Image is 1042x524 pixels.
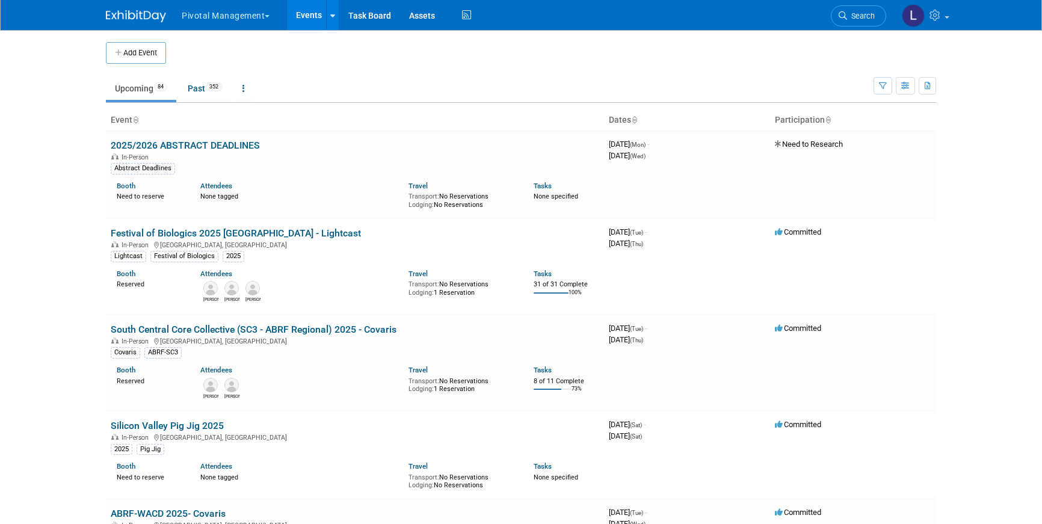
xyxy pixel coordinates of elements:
[200,366,232,374] a: Attendees
[644,420,646,429] span: -
[534,377,599,386] div: 8 of 11 Complete
[203,295,218,303] div: Scott Brouilette
[408,190,516,209] div: No Reservations No Reservations
[609,420,646,429] span: [DATE]
[534,280,599,289] div: 31 of 31 Complete
[408,462,428,470] a: Travel
[630,337,643,344] span: (Thu)
[534,462,552,470] a: Tasks
[775,420,821,429] span: Committed
[111,508,226,519] a: ABRF-WACD 2025- Covaris
[111,227,361,239] a: Festival of Biologics 2025 [GEOGRAPHIC_DATA] - Lightcast
[534,182,552,190] a: Tasks
[111,434,119,440] img: In-Person Event
[775,227,821,236] span: Committed
[572,386,582,402] td: 73%
[902,4,925,27] img: Leslie Pelton
[604,110,770,131] th: Dates
[408,375,516,393] div: No Reservations 1 Reservation
[117,366,135,374] a: Booth
[117,375,182,386] div: Reserved
[111,324,396,335] a: South Central Core Collective (SC3 - ABRF Regional) 2025 - Covaris
[609,227,647,236] span: [DATE]
[117,182,135,190] a: Booth
[630,141,646,148] span: (Mon)
[132,115,138,125] a: Sort by Event Name
[630,422,642,428] span: (Sat)
[111,338,119,344] img: In-Person Event
[117,190,182,201] div: Need to reserve
[200,471,400,482] div: None tagged
[144,347,182,358] div: ABRF-SC3
[408,201,434,209] span: Lodging:
[203,378,218,392] img: Rob Brown
[111,444,132,455] div: 2025
[609,508,647,517] span: [DATE]
[534,473,578,481] span: None specified
[106,42,166,64] button: Add Event
[111,153,119,159] img: In-Person Event
[609,324,647,333] span: [DATE]
[137,444,164,455] div: Pig Jig
[534,366,552,374] a: Tasks
[630,510,643,516] span: (Tue)
[408,385,434,393] span: Lodging:
[534,193,578,200] span: None specified
[179,77,231,100] a: Past352
[408,280,439,288] span: Transport:
[408,366,428,374] a: Travel
[631,115,637,125] a: Sort by Start Date
[630,153,646,159] span: (Wed)
[203,392,218,399] div: Rob Brown
[775,508,821,517] span: Committed
[408,278,516,297] div: No Reservations 1 Reservation
[111,251,146,262] div: Lightcast
[645,508,647,517] span: -
[831,5,886,26] a: Search
[111,140,260,151] a: 2025/2026 ABSTRACT DEADLINES
[224,281,239,295] img: Carrie Maynard
[609,239,643,248] span: [DATE]
[200,270,232,278] a: Attendees
[111,163,175,174] div: Abstract Deadlines
[111,420,224,431] a: Silicon Valley Pig Jig 2025
[154,82,167,91] span: 84
[122,338,152,345] span: In-Person
[111,239,599,249] div: [GEOGRAPHIC_DATA], [GEOGRAPHIC_DATA]
[122,241,152,249] span: In-Person
[200,462,232,470] a: Attendees
[117,270,135,278] a: Booth
[609,151,646,160] span: [DATE]
[117,462,135,470] a: Booth
[647,140,649,149] span: -
[408,377,439,385] span: Transport:
[122,434,152,442] span: In-Person
[609,335,643,344] span: [DATE]
[200,190,400,201] div: None tagged
[117,471,182,482] div: Need to reserve
[847,11,875,20] span: Search
[609,140,649,149] span: [DATE]
[408,193,439,200] span: Transport:
[630,325,643,332] span: (Tue)
[106,77,176,100] a: Upcoming84
[408,471,516,490] div: No Reservations No Reservations
[775,140,843,149] span: Need to Research
[630,433,642,440] span: (Sat)
[645,324,647,333] span: -
[122,153,152,161] span: In-Person
[645,227,647,236] span: -
[206,82,222,91] span: 352
[245,281,260,295] img: Megan Gottlieb
[534,270,552,278] a: Tasks
[224,378,239,392] img: Tom O'Hare
[224,295,239,303] div: Carrie Maynard
[408,481,434,489] span: Lodging:
[111,432,599,442] div: [GEOGRAPHIC_DATA], [GEOGRAPHIC_DATA]
[223,251,244,262] div: 2025
[630,229,643,236] span: (Tue)
[106,110,604,131] th: Event
[609,431,642,440] span: [DATE]
[200,182,232,190] a: Attendees
[245,295,260,303] div: Megan Gottlieb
